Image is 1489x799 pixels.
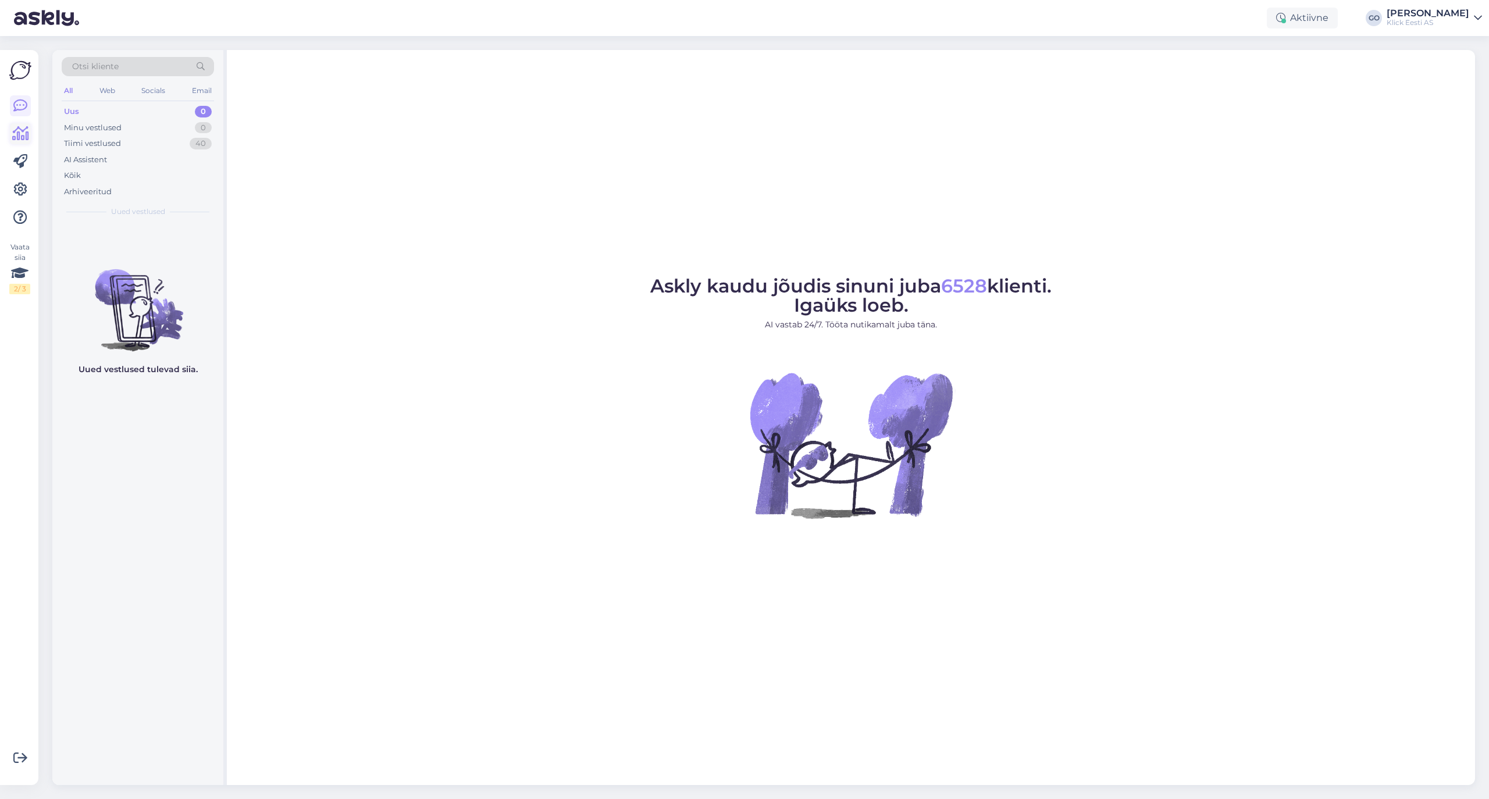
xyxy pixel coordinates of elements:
[941,274,987,297] span: 6528
[746,340,956,550] img: No Chat active
[64,138,121,149] div: Tiimi vestlused
[1366,10,1382,26] div: GO
[9,284,30,294] div: 2 / 3
[9,242,30,294] div: Vaata siia
[79,363,198,376] p: Uued vestlused tulevad siia.
[62,83,75,98] div: All
[1387,18,1469,27] div: Klick Eesti AS
[190,138,212,149] div: 40
[64,106,79,117] div: Uus
[111,206,165,217] span: Uued vestlused
[650,274,1052,316] span: Askly kaudu jõudis sinuni juba klienti. Igaüks loeb.
[1267,8,1338,28] div: Aktiivne
[72,60,119,73] span: Otsi kliente
[195,122,212,134] div: 0
[97,83,117,98] div: Web
[64,122,122,134] div: Minu vestlused
[195,106,212,117] div: 0
[650,319,1052,331] p: AI vastab 24/7. Tööta nutikamalt juba täna.
[1387,9,1469,18] div: [PERSON_NAME]
[1387,9,1482,27] a: [PERSON_NAME]Klick Eesti AS
[139,83,168,98] div: Socials
[52,248,223,353] img: No chats
[64,170,81,181] div: Kõik
[64,154,107,166] div: AI Assistent
[64,186,112,198] div: Arhiveeritud
[9,59,31,81] img: Askly Logo
[190,83,214,98] div: Email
